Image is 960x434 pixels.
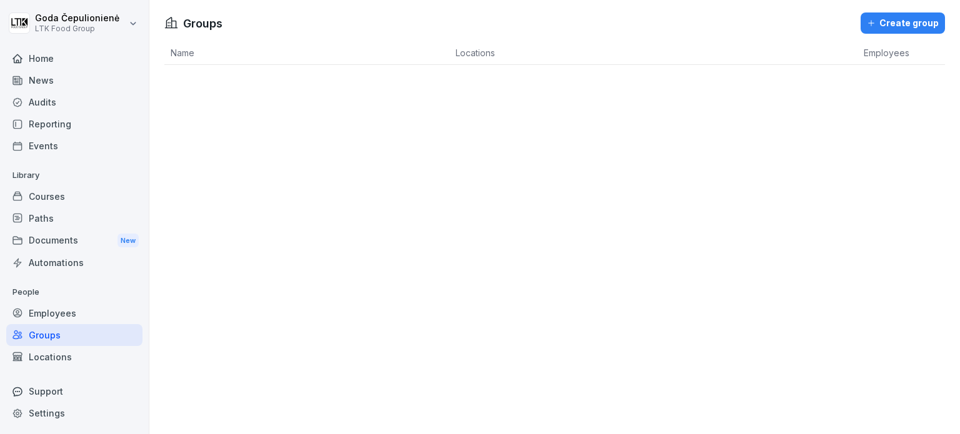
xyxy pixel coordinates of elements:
div: Documents [6,229,142,252]
a: DocumentsNew [6,229,142,252]
div: Support [6,380,142,402]
th: Employees [857,41,945,65]
p: People [6,282,142,302]
a: Automations [6,252,142,274]
button: Create group [861,12,945,34]
a: Employees [6,302,142,324]
a: Groups [6,324,142,346]
a: Audits [6,91,142,113]
a: Events [6,135,142,157]
th: Locations [449,41,857,65]
a: Reporting [6,113,142,135]
p: LTK Food Group [35,24,119,33]
a: Paths [6,207,142,229]
p: Library [6,165,142,185]
a: News [6,69,142,91]
p: Goda Čepulionienė [35,13,119,24]
a: Locations [6,346,142,368]
a: Courses [6,185,142,207]
div: Create group [867,16,939,30]
h1: Groups [183,15,222,32]
a: Settings [6,402,142,424]
th: Name [164,41,449,65]
div: New [117,234,139,248]
a: Home [6,47,142,69]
